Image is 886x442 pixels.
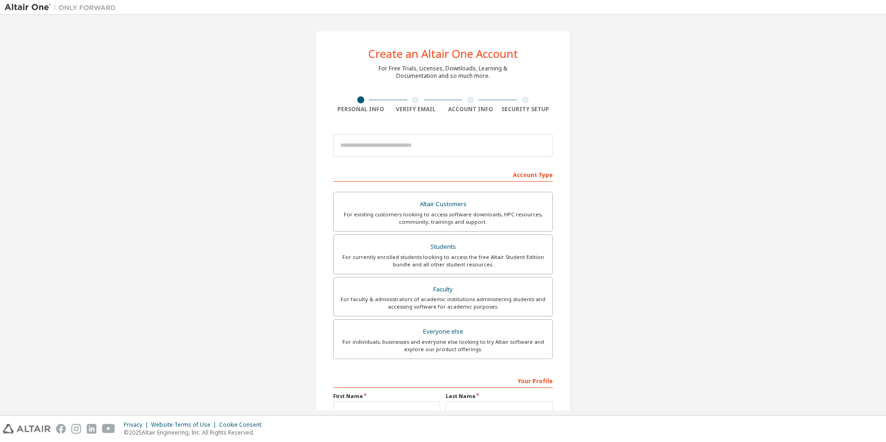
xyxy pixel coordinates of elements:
div: Create an Altair One Account [368,48,518,59]
div: For individuals, businesses and everyone else looking to try Altair software and explore our prod... [339,338,547,353]
p: © 2025 Altair Engineering, Inc. All Rights Reserved. [124,429,267,436]
img: youtube.svg [102,424,115,434]
div: Security Setup [498,106,553,113]
img: facebook.svg [56,424,66,434]
div: For Free Trials, Licenses, Downloads, Learning & Documentation and so much more. [379,65,507,80]
label: First Name [333,392,440,400]
div: Your Profile [333,373,553,388]
div: Account Type [333,167,553,182]
div: Privacy [124,421,151,429]
div: Everyone else [339,325,547,338]
div: Personal Info [333,106,388,113]
div: For currently enrolled students looking to access the free Altair Student Edition bundle and all ... [339,253,547,268]
label: Last Name [446,392,553,400]
div: Altair Customers [339,198,547,211]
div: Verify Email [388,106,443,113]
div: Account Info [443,106,498,113]
div: Website Terms of Use [151,421,219,429]
img: altair_logo.svg [3,424,51,434]
div: For existing customers looking to access software downloads, HPC resources, community, trainings ... [339,211,547,226]
img: Altair One [5,3,120,12]
img: instagram.svg [71,424,81,434]
div: Students [339,240,547,253]
div: Faculty [339,283,547,296]
img: linkedin.svg [87,424,96,434]
div: For faculty & administrators of academic institutions administering students and accessing softwa... [339,296,547,310]
div: Cookie Consent [219,421,267,429]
